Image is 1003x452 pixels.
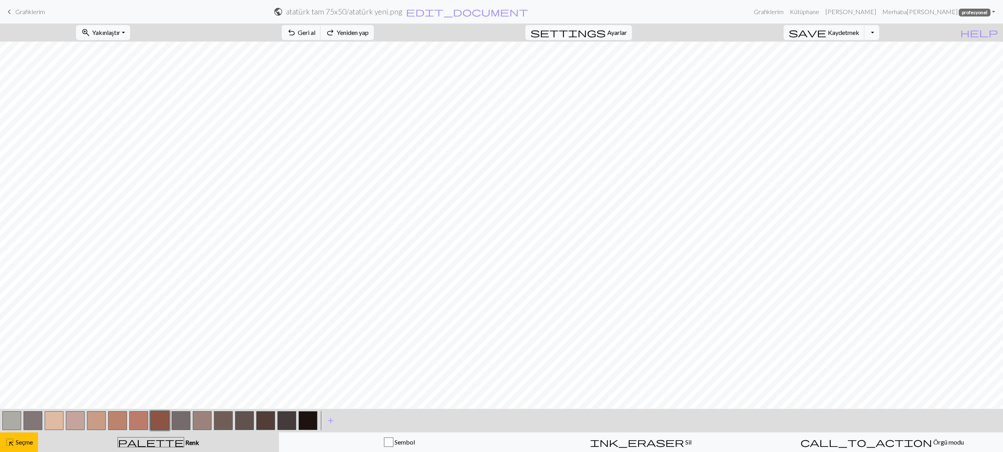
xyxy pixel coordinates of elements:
[754,8,784,15] font: Grafiklerim
[81,27,91,38] span: zoom_in
[5,437,14,448] span: highlight_alt
[349,7,402,16] font: atatürk yeni.png
[38,432,279,452] button: Renk
[828,29,859,36] font: Kaydetmek
[590,437,684,448] span: ink_eraser
[185,439,199,446] font: Renk
[879,4,998,20] a: Merhaba[PERSON_NAME] profesyonel
[298,29,315,36] font: Geri al
[326,415,335,426] span: add
[279,432,520,452] button: Sembol
[787,4,822,20] a: Kütüphane
[326,27,335,38] span: redo
[530,28,606,37] i: Settings
[92,29,120,36] font: Yakınlaştır
[395,438,415,446] font: Sembol
[118,437,184,448] span: palette
[346,7,349,16] font: /
[15,8,45,15] font: Grafiklerim
[16,438,33,446] font: Seçme
[520,432,762,452] button: Sil
[933,438,964,446] font: Örgü modu
[822,4,879,20] a: [PERSON_NAME]
[5,6,14,17] span: keyboard_arrow_left
[960,27,998,38] span: help
[826,8,876,15] font: [PERSON_NAME]
[337,29,369,36] font: Yeniden yap
[607,29,627,36] font: Ayarlar
[962,9,987,15] font: profesyonel
[406,6,528,17] span: edit_document
[800,437,932,448] span: call_to_action
[789,27,826,38] span: save
[762,432,1003,452] button: Örgü modu
[525,25,632,40] button: SettingsAyarlar
[320,25,374,40] button: Yeniden yap
[790,8,819,15] font: Kütüphane
[5,5,45,18] a: Grafiklerim
[282,25,321,40] button: Geri al
[530,27,606,38] span: settings
[286,7,346,16] font: atatürk tam 75x50
[685,438,692,446] font: Sil
[907,8,958,15] font: [PERSON_NAME]
[273,6,283,17] span: public
[751,4,787,20] a: Grafiklerim
[784,25,865,40] button: Kaydetmek
[76,25,130,40] button: Yakınlaştır
[882,8,907,15] font: Merhaba
[287,27,296,38] span: undo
